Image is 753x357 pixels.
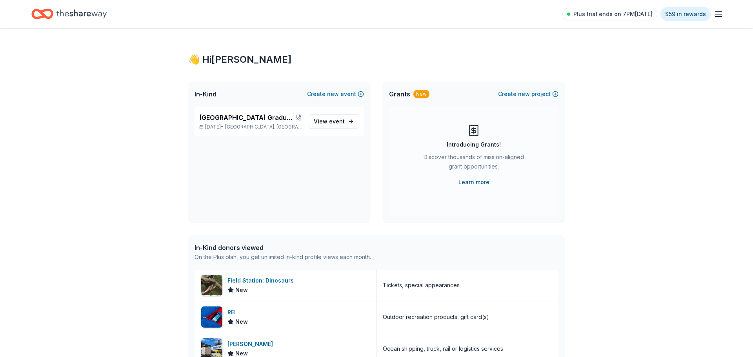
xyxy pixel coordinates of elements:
span: new [518,89,530,99]
a: $59 in rewards [660,7,711,21]
span: new [327,89,339,99]
span: In-Kind [195,89,216,99]
div: New [413,90,429,98]
button: Createnewproject [498,89,558,99]
div: Introducing Grants! [447,140,501,149]
div: Discover thousands of mission-aligned grant opportunities. [420,152,527,174]
div: In-Kind donors viewed [195,243,371,252]
div: REI [227,308,248,317]
p: [DATE] • [199,124,302,130]
div: Ocean shipping, truck, rail or logistics services [383,344,503,353]
div: [PERSON_NAME] [227,339,276,349]
span: View [314,117,345,126]
div: Outdoor recreation products, gift card(s) [383,312,489,322]
a: Learn more [458,178,489,187]
span: Grants [389,89,410,99]
div: On the Plus plan, you get unlimited in-kind profile views each month. [195,252,371,262]
a: Home [31,5,107,23]
span: New [235,317,248,326]
div: Tickets, special appearances [383,281,460,290]
a: View event [309,114,359,129]
img: Image for Field Station: Dinosaurs [201,275,222,296]
div: 👋 Hi [PERSON_NAME] [188,53,565,66]
span: New [235,285,248,295]
span: event [329,118,345,125]
a: Plus trial ends on 7PM[DATE] [562,8,657,20]
img: Image for REI [201,306,222,328]
button: Createnewevent [307,89,364,99]
div: Field Station: Dinosaurs [227,276,297,285]
span: [GEOGRAPHIC_DATA] Graduation Ball/Annual Fashion Show 2026 [199,113,295,122]
span: Plus trial ends on 7PM[DATE] [573,9,653,19]
span: [GEOGRAPHIC_DATA], [GEOGRAPHIC_DATA] [225,124,302,130]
